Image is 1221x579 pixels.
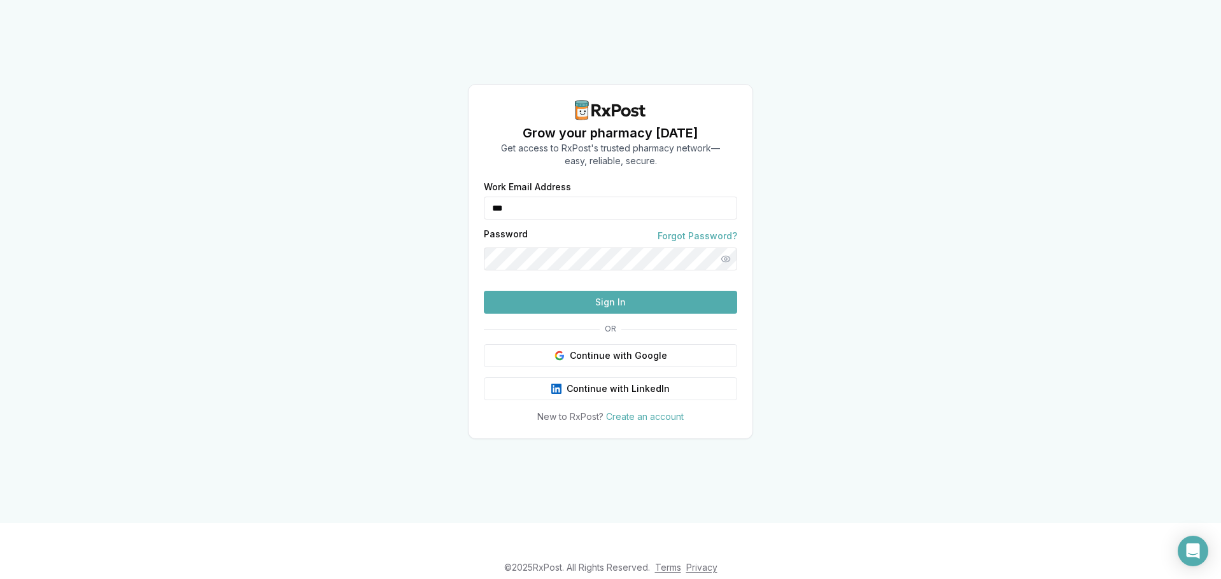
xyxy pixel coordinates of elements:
[484,230,528,242] label: Password
[714,248,737,270] button: Show password
[484,183,737,192] label: Work Email Address
[501,142,720,167] p: Get access to RxPost's trusted pharmacy network— easy, reliable, secure.
[658,230,737,242] a: Forgot Password?
[686,562,717,573] a: Privacy
[551,384,561,394] img: LinkedIn
[484,291,737,314] button: Sign In
[606,411,684,422] a: Create an account
[501,124,720,142] h1: Grow your pharmacy [DATE]
[655,562,681,573] a: Terms
[600,324,621,334] span: OR
[484,377,737,400] button: Continue with LinkedIn
[1178,536,1208,566] div: Open Intercom Messenger
[570,100,651,120] img: RxPost Logo
[537,411,603,422] span: New to RxPost?
[484,344,737,367] button: Continue with Google
[554,351,565,361] img: Google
